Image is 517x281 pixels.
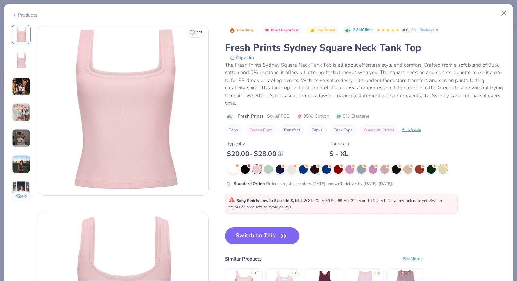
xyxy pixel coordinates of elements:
div: See More [403,256,424,262]
button: Like [186,27,205,37]
div: The Fresh Prints Sydney Square Neck Tank Top is all about effortless style and comfort. Crafted f... [225,61,505,107]
span: Most Favorited [271,28,299,32]
div: Order using these colors [DATE] and we'll deliver by [DATE]-[DATE]. [234,181,393,187]
div: S - XL [329,150,349,158]
button: Transfers [279,125,304,135]
button: Screen Print [246,125,276,135]
div: 4.8 [254,271,258,276]
button: Spaghetti Straps [360,125,398,135]
div: ★ [374,271,376,274]
img: Front [13,26,29,43]
img: Back [13,52,29,69]
button: Close [498,7,511,20]
img: Top Rated sort [310,28,315,33]
div: 4.8 Stars [376,25,400,36]
span: Trending [236,28,253,32]
button: Tops [225,125,242,135]
button: Badge Button [226,26,256,35]
span: Fresh Prints [238,113,264,120]
img: Most Favorited sort [264,28,270,33]
button: Badge Button [306,26,339,35]
button: Tank Tops [330,125,357,135]
div: Products [12,12,37,19]
strong: Standard Order : [234,181,265,186]
img: User generated content [12,155,30,173]
button: Tanks [308,125,327,135]
img: User generated content [12,129,30,147]
img: User generated content [12,181,30,199]
span: Style FP82 [267,113,289,120]
div: Similar Products [225,255,262,263]
img: Trending sort [229,28,235,33]
img: User generated content [12,103,30,122]
div: ★ [291,271,293,274]
button: Badge Button [261,26,302,35]
div: 4.8 [295,271,299,276]
span: 4.8 [402,27,408,33]
div: Print Guide [402,127,421,133]
img: brand logo [225,114,234,119]
img: Front [38,25,208,195]
strong: Baby Pink is Low in Stock in S, M, L & XL [236,198,313,203]
span: 2.8M Clicks [353,27,372,33]
span: 273 [196,31,202,34]
div: 5 [378,271,380,276]
div: $ 20.00 - $ 28.00 [227,150,283,158]
div: Typically [227,140,283,147]
a: 20+ Reviews [411,27,439,33]
img: User generated content [12,77,30,96]
div: Fresh Prints Sydney Square Neck Tank Top [225,41,505,54]
span: : Only 39 Ss, 69 Ms, 32 Ls and 15 XLs left. No restock date yet. Switch colors or products to avo... [229,198,442,210]
button: 42+ [12,191,31,201]
div: Comes In [329,140,349,147]
span: 5% Elastane [336,113,369,120]
button: Switch to This [225,227,299,244]
button: copy to clipboard [228,54,256,61]
div: ★ [250,271,253,274]
span: Top Rated [317,28,336,32]
span: 95% Cotton [297,113,329,120]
